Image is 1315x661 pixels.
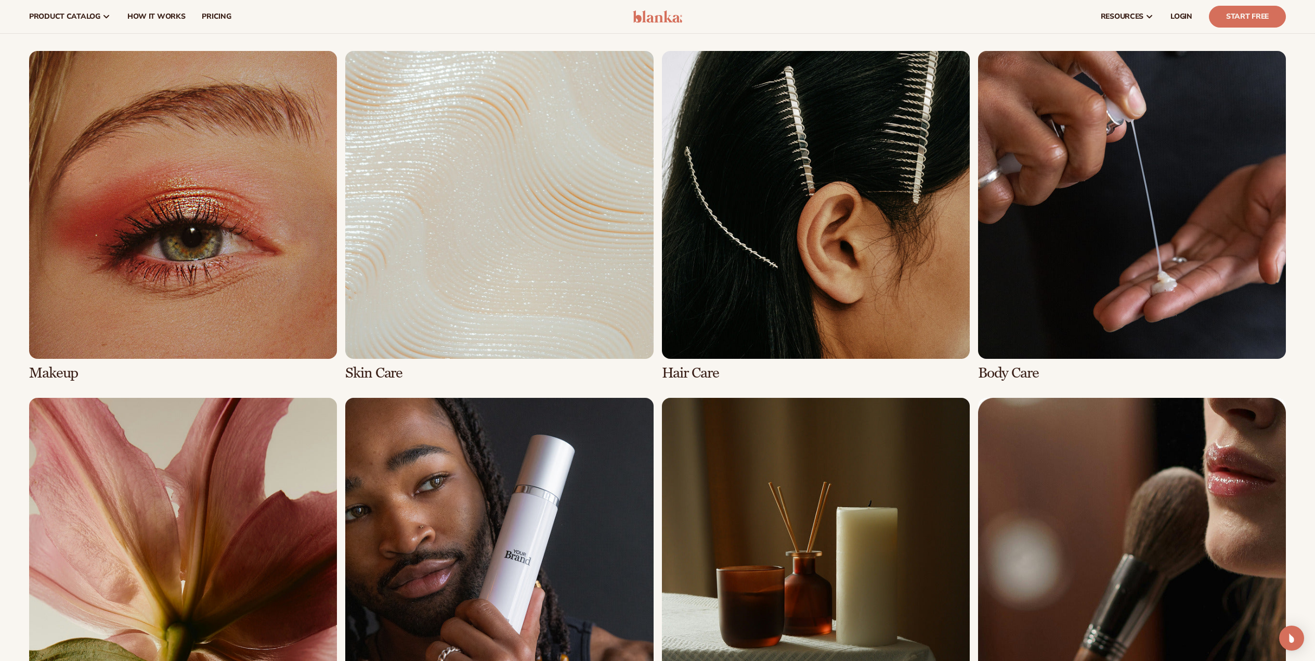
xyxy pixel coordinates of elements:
[1279,626,1304,651] div: Open Intercom Messenger
[127,12,186,21] span: How It Works
[1170,12,1192,21] span: LOGIN
[978,51,1286,381] div: 4 / 8
[662,51,970,381] div: 3 / 8
[29,12,100,21] span: product catalog
[29,365,337,381] h3: Makeup
[345,51,653,381] div: 2 / 8
[1209,6,1286,28] a: Start Free
[1101,12,1143,21] span: resources
[345,365,653,381] h3: Skin Care
[202,12,231,21] span: pricing
[633,10,682,23] img: logo
[29,51,337,381] div: 1 / 8
[978,365,1286,381] h3: Body Care
[29,23,1286,35] p: We offer a wide range of vegan private label makeup options, including organic, natural, and crue...
[662,365,970,381] h3: Hair Care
